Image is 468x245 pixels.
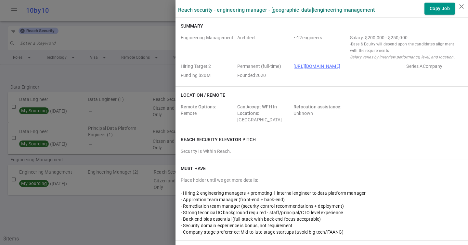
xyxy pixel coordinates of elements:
[350,55,455,59] i: Salary varies by interview performance, level, and location.
[293,104,347,123] div: Unknown
[237,72,291,79] span: Employer Founded
[181,104,235,123] div: Remote
[181,104,216,109] span: Remote Options:
[181,72,235,79] span: Employer Founding
[181,92,225,98] h6: Location / Remote
[293,34,347,60] span: Team Count
[237,104,277,116] span: Can Accept WFH In Locations:
[181,148,463,154] div: Security Is Within Reach.
[293,64,340,69] a: [URL][DOMAIN_NAME]
[181,216,321,222] span: - Back-end bias essential (full-stack with back-end focus acceptable)
[181,165,206,172] h6: Must Have
[181,190,366,196] span: - Hiring 2 engineering managers + promoting 1 internal engineer to data platform manager
[293,63,404,69] span: Company URL
[181,229,344,235] span: - Company stage preference: Mid to late-stage startups (avoid big tech/FAANG)
[424,3,455,15] button: Copy Job
[181,197,285,202] span: - Application team manager (front-end + back-end)
[181,177,463,183] div: Place holder until we get more details:
[181,63,235,69] span: Hiring Target
[237,34,291,60] span: Level
[181,210,343,215] span: - Strong technical IC background required - staff/principal/CTO level experience
[178,7,375,13] label: Reach Security - Engineering Manager - [GEOGRAPHIC_DATA] | Engineering Management
[458,3,465,10] i: close
[406,63,460,69] span: Employer Stage e.g. Series A
[181,34,235,60] span: Roles
[181,203,344,209] span: - Remediation team manager (security control recommendations + deployment)
[293,104,342,109] span: Relocation assistance:
[181,136,256,143] h6: Reach Security elevator pitch
[350,41,460,54] small: - Base & Equity will depend upon the candidates alignment with the requirements
[181,23,203,29] h6: Summary
[181,223,292,228] span: - Security domain experience is bonus, not requirement
[350,34,460,41] div: Salary Range
[237,63,291,69] span: Job Type
[237,104,291,123] div: [GEOGRAPHIC_DATA]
